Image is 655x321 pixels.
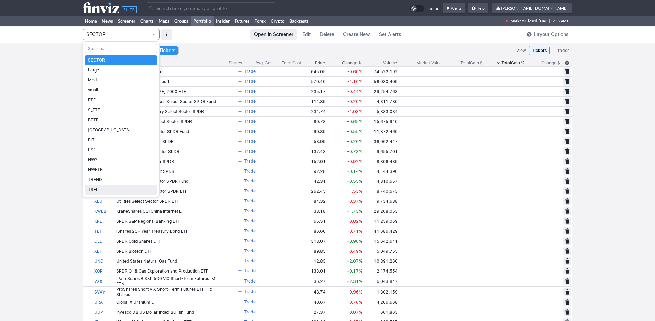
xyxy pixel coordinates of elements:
[88,87,154,93] span: small
[88,77,154,84] span: Med
[88,136,154,143] span: BIT
[88,107,154,113] span: S_ETF
[88,176,154,183] span: TREND
[88,57,154,64] span: SECTOR
[88,186,154,193] span: TSEL
[88,166,154,173] span: NWETF
[85,44,157,53] input: Search…
[88,67,154,74] span: Large
[88,117,154,123] span: BETF
[88,126,154,133] span: [GEOGRAPHIC_DATA]
[88,146,154,153] span: PS1
[88,156,154,163] span: NW2
[88,97,154,103] span: ETF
